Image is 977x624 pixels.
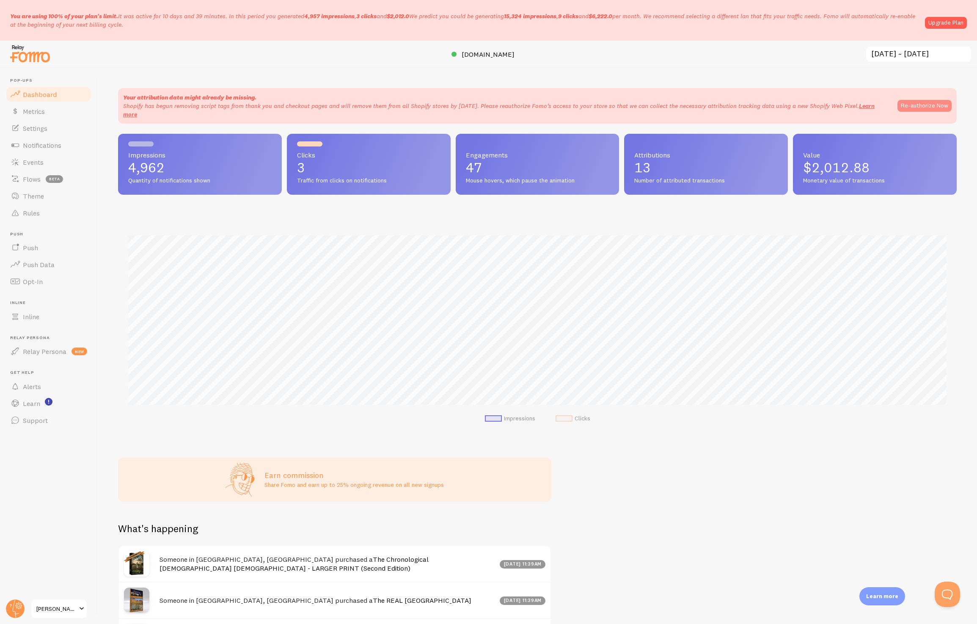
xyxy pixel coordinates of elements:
[935,582,960,607] iframe: Help Scout Beacon - Open
[504,12,556,20] b: 15,324 impressions
[803,177,947,185] span: Monetary value of transactions
[72,348,87,355] span: new
[5,395,92,412] a: Learn
[10,232,92,237] span: Push
[356,12,377,20] b: 3 clicks
[589,12,612,20] b: $6,222.0
[634,177,778,185] span: Number of attributed transactions
[23,312,39,321] span: Inline
[23,399,40,408] span: Learn
[5,239,92,256] a: Push
[264,480,444,489] p: Share Fomo and earn up to 25% ongoing revenue on all new signups
[373,596,471,605] a: The REAL [GEOGRAPHIC_DATA]
[5,273,92,290] a: Opt-In
[500,596,545,605] div: [DATE] 11:39am
[10,300,92,306] span: Inline
[803,152,947,158] span: Value
[46,175,63,183] span: beta
[466,161,609,174] p: 47
[23,192,44,200] span: Theme
[387,12,409,20] b: $2,012.0
[466,177,609,185] span: Mouse hovers, which pause the animation
[5,343,92,360] a: Relay Persona new
[5,154,92,171] a: Events
[128,152,272,158] span: Impressions
[556,415,590,422] li: Clicks
[160,555,429,572] a: The Chronological [DEMOGRAPHIC_DATA] [DEMOGRAPHIC_DATA] - LARGER PRINT (Second Edition)
[123,94,256,101] strong: Your attribution data might already be missing.
[866,592,898,600] p: Learn more
[297,177,440,185] span: Traffic from clicks on notifications
[23,347,66,356] span: Relay Persona
[485,415,535,422] li: Impressions
[634,152,778,158] span: Attributions
[23,175,41,183] span: Flows
[160,555,495,572] h4: Someone in [GEOGRAPHIC_DATA], [GEOGRAPHIC_DATA] purchased a
[128,161,272,174] p: 4,962
[5,137,92,154] a: Notifications
[23,209,40,217] span: Rules
[23,141,61,149] span: Notifications
[10,335,92,341] span: Relay Persona
[30,599,88,619] a: [PERSON_NAME]
[23,243,38,252] span: Push
[10,370,92,376] span: Get Help
[23,416,48,425] span: Support
[118,522,198,535] h2: What's happening
[264,470,444,480] h3: Earn commission
[23,382,41,391] span: Alerts
[504,12,612,20] span: , and
[23,277,43,286] span: Opt-In
[23,107,45,116] span: Metrics
[10,78,92,83] span: Pop-ups
[304,12,409,20] span: , and
[23,124,47,133] span: Settings
[128,177,272,185] span: Quantity of notifications shown
[897,100,952,112] button: Re-authorize Now
[297,161,440,174] p: 3
[5,86,92,103] a: Dashboard
[297,152,440,158] span: Clicks
[23,158,44,166] span: Events
[5,378,92,395] a: Alerts
[5,204,92,221] a: Rules
[5,256,92,273] a: Push Data
[23,90,57,99] span: Dashboard
[5,188,92,204] a: Theme
[859,587,905,605] div: Learn more
[500,560,545,569] div: [DATE] 11:39am
[925,17,967,29] a: Upgrade Plan
[5,412,92,429] a: Support
[5,171,92,188] a: Flows beta
[466,152,609,158] span: Engagements
[10,12,118,20] span: You are using 100% of your plan's limit.
[304,12,355,20] b: 4,957 impressions
[634,161,778,174] p: 13
[123,102,889,119] p: Shopify has begun removing script tags from thank you and checkout pages and will remove them fro...
[36,604,77,614] span: [PERSON_NAME]
[160,596,495,605] h4: Someone in [GEOGRAPHIC_DATA], [GEOGRAPHIC_DATA] purchased a
[5,120,92,137] a: Settings
[45,398,52,406] svg: <p>Watch New Feature Tutorials!</p>
[10,12,920,29] p: It was active for 10 days and 39 minutes. In this period you generated We predict you could be ge...
[9,43,51,64] img: fomo-relay-logo-orange.svg
[23,260,55,269] span: Push Data
[5,308,92,325] a: Inline
[5,103,92,120] a: Metrics
[803,159,870,176] span: $2,012.88
[558,12,578,20] b: 9 clicks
